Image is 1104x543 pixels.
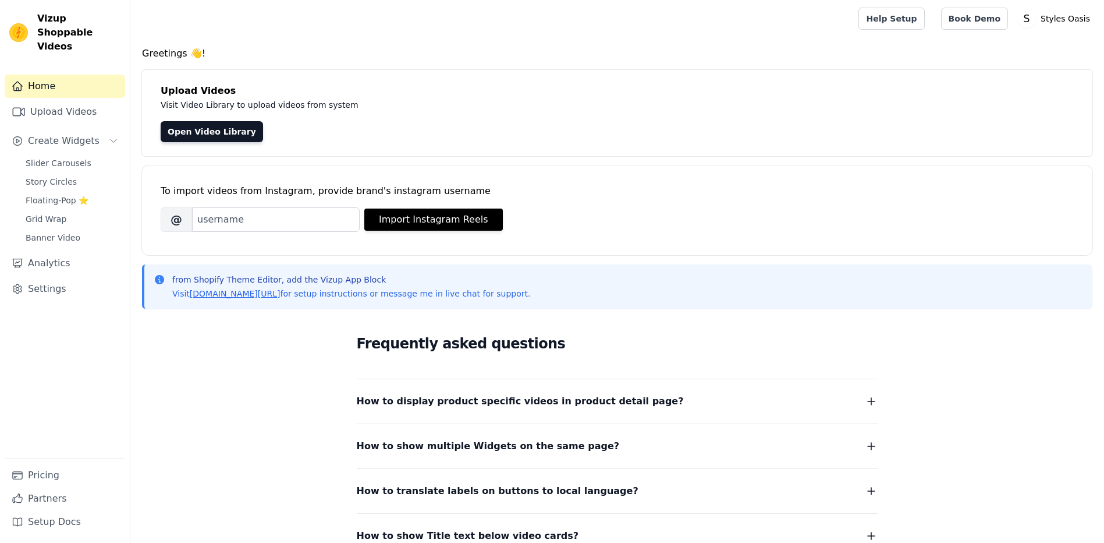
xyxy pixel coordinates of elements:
p: Visit for setup instructions or message me in live chat for support. [172,288,530,299]
span: Story Circles [26,176,77,188]
a: Slider Carousels [19,155,125,171]
a: Pricing [5,464,125,487]
span: Create Widgets [28,134,100,148]
span: Slider Carousels [26,157,91,169]
a: Help Setup [858,8,924,30]
a: Partners [5,487,125,510]
span: How to translate labels on buttons to local language? [357,483,638,499]
span: Vizup Shoppable Videos [37,12,120,54]
p: Styles Oasis [1036,8,1095,29]
text: S [1024,13,1030,24]
button: S Styles Oasis [1017,8,1095,29]
h4: Greetings 👋! [142,47,1092,61]
a: Setup Docs [5,510,125,534]
span: Floating-Pop ⭐ [26,195,88,206]
div: To import videos from Instagram, provide brand's instagram username [161,184,1074,198]
span: How to show multiple Widgets on the same page? [357,438,620,454]
a: Upload Videos [5,100,125,124]
a: Settings [5,277,125,301]
span: How to display product specific videos in product detail page? [357,393,684,410]
h2: Frequently asked questions [357,332,878,355]
img: Vizup [9,23,28,42]
a: Book Demo [941,8,1008,30]
a: [DOMAIN_NAME][URL] [190,289,281,298]
button: How to display product specific videos in product detail page? [357,393,878,410]
span: Grid Wrap [26,213,66,225]
p: Visit Video Library to upload videos from system [161,98,682,112]
input: username [192,207,360,232]
button: How to show multiple Widgets on the same page? [357,438,878,454]
a: Analytics [5,252,125,275]
h4: Upload Videos [161,84,1074,98]
span: @ [161,207,192,232]
button: Import Instagram Reels [364,209,503,231]
p: from Shopify Theme Editor, add the Vizup App Block [172,274,530,285]
a: Floating-Pop ⭐ [19,192,125,209]
span: Banner Video [26,232,80,244]
button: Create Widgets [5,129,125,153]
a: Open Video Library [161,121,263,142]
button: How to translate labels on buttons to local language? [357,483,878,499]
a: Banner Video [19,230,125,246]
a: Story Circles [19,174,125,190]
a: Grid Wrap [19,211,125,227]
a: Home [5,75,125,98]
